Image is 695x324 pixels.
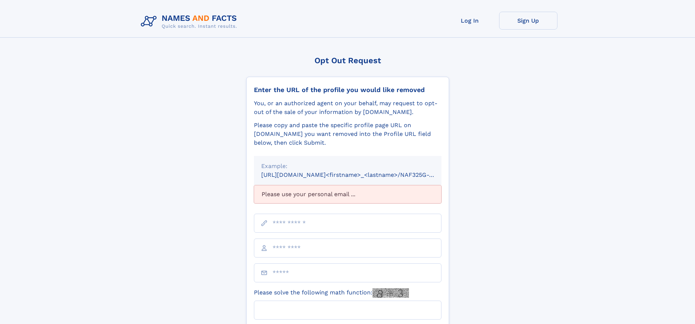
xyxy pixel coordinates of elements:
div: Please copy and paste the specific profile page URL on [DOMAIN_NAME] you want removed into the Pr... [254,121,441,147]
div: You, or an authorized agent on your behalf, may request to opt-out of the sale of your informatio... [254,99,441,117]
div: Enter the URL of the profile you would like removed [254,86,441,94]
img: Logo Names and Facts [138,12,243,31]
label: Please solve the following math function: [254,288,409,298]
div: Example: [261,162,434,171]
small: [URL][DOMAIN_NAME]<firstname>_<lastname>/NAF325G-xxxxxxxx [261,171,455,178]
a: Log In [441,12,499,30]
div: Please use your personal email ... [254,185,441,203]
div: Opt Out Request [246,56,449,65]
a: Sign Up [499,12,557,30]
